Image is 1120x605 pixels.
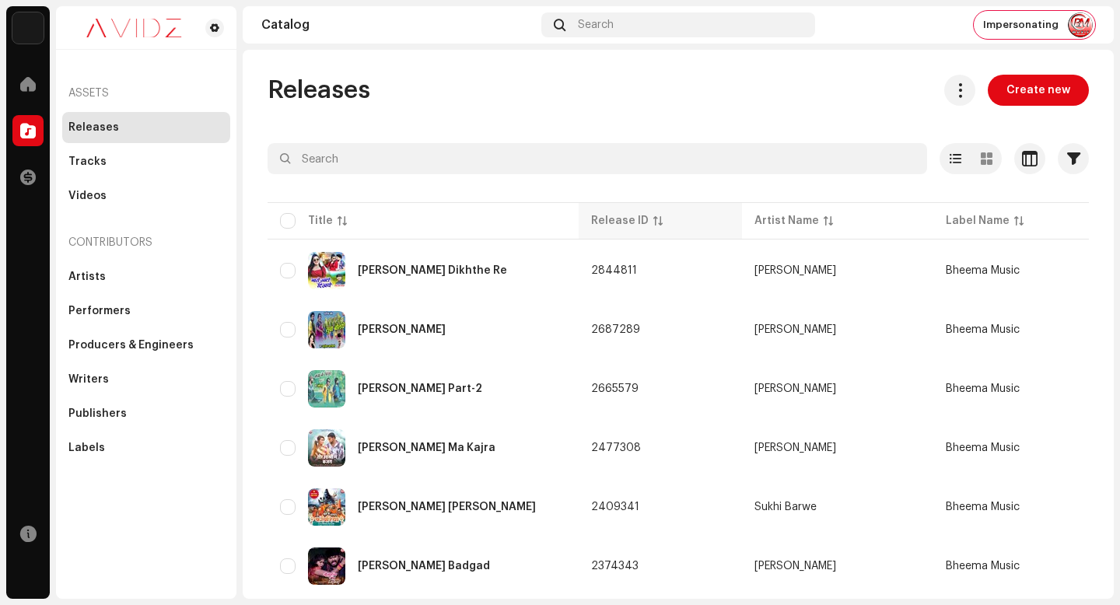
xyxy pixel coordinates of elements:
[754,324,921,335] span: Rajju Manchala
[68,373,109,386] div: Writers
[358,561,490,572] div: Mai Baiga Badgad
[754,213,819,229] div: Artist Name
[358,442,495,453] div: Tor Aankhi Ma Kajra
[308,547,345,585] img: dc42d7de-034f-4148-af73-b511c9032525
[62,261,230,292] re-m-nav-item: Artists
[591,265,637,276] span: 2844811
[62,364,230,395] re-m-nav-item: Writers
[754,383,921,394] span: Santosh Dhurve
[68,442,105,454] div: Labels
[1006,75,1070,106] span: Create new
[308,252,345,289] img: 9e569be2-e5fb-4fe0-8304-af2bd6cd1aed
[68,19,199,37] img: 0c631eef-60b6-411a-a233-6856366a70de
[68,271,106,283] div: Artists
[261,19,535,31] div: Catalog
[308,370,345,407] img: 380af82d-372d-4b27-b71c-bb6a6652e03c
[591,213,649,229] div: Release ID
[983,19,1059,31] span: Impersonating
[946,442,1020,453] span: Bheema Music
[754,383,836,394] div: [PERSON_NAME]
[754,561,921,572] span: Suresh Yadav
[946,324,1020,335] span: Bheema Music
[946,502,1020,512] span: Bheema Music
[754,502,817,512] div: Sukhi Barwe
[68,407,127,420] div: Publishers
[358,265,507,276] div: Bhari Khanti Dikhthe Re
[754,502,921,512] span: Sukhi Barwe
[268,143,927,174] input: Search
[754,561,836,572] div: [PERSON_NAME]
[1068,12,1093,37] img: 87993a6d-11c1-4c29-889f-5138c4553ffd
[62,296,230,327] re-m-nav-item: Performers
[308,213,333,229] div: Title
[754,324,836,335] div: [PERSON_NAME]
[358,502,536,512] div: Jhum Ke Nachaw Kawariya
[68,121,119,134] div: Releases
[62,112,230,143] re-m-nav-item: Releases
[68,305,131,317] div: Performers
[308,311,345,348] img: 394dd966-c020-4548-af51-f06e134d733c
[946,265,1020,276] span: Bheema Music
[591,561,639,572] span: 2374343
[62,398,230,429] re-m-nav-item: Publishers
[62,75,230,112] re-a-nav-header: Assets
[946,383,1020,394] span: Bheema Music
[308,488,345,526] img: bea4a591-3f8e-4992-90d5-3538cfe12edc
[591,442,641,453] span: 2477308
[268,75,370,106] span: Releases
[12,12,44,44] img: 10d72f0b-d06a-424f-aeaa-9c9f537e57b6
[946,213,1010,229] div: Label Name
[62,432,230,463] re-m-nav-item: Labels
[62,224,230,261] re-a-nav-header: Contributors
[988,75,1089,106] button: Create new
[754,265,921,276] span: Ritesh Manchala
[591,502,639,512] span: 2409341
[68,156,107,168] div: Tracks
[308,429,345,467] img: 58976a6d-2c69-494d-8976-fd3a10ca5a51
[754,442,836,453] div: [PERSON_NAME]
[68,339,194,351] div: Producers & Engineers
[578,19,614,31] span: Search
[358,383,482,394] div: Maya Ke Chinha Part-2
[62,180,230,212] re-m-nav-item: Videos
[591,324,640,335] span: 2687289
[62,146,230,177] re-m-nav-item: Tracks
[358,324,446,335] div: SUWA BOLATHE
[591,383,639,394] span: 2665579
[754,265,836,276] div: [PERSON_NAME]
[62,330,230,361] re-m-nav-item: Producers & Engineers
[68,190,107,202] div: Videos
[946,561,1020,572] span: Bheema Music
[754,442,921,453] span: Sandeep Tiger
